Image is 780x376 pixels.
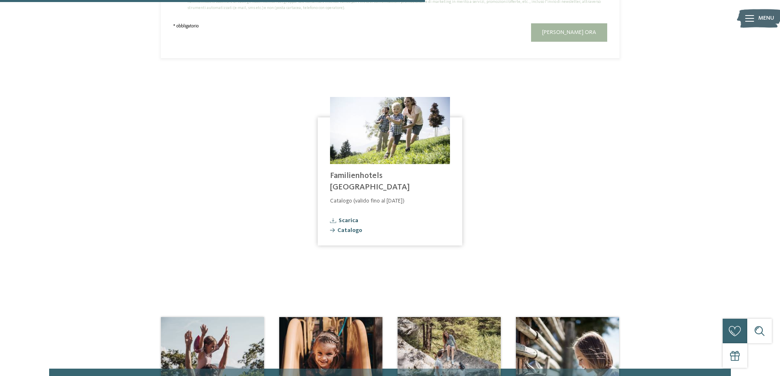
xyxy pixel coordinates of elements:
[330,97,450,164] img: Richiedete ora un catalogo
[330,197,450,205] p: Catalogo (valido fino al [DATE])
[542,29,596,35] span: [PERSON_NAME] ora
[330,227,450,233] a: Catalogo
[330,218,450,223] a: Scarica
[531,23,607,42] button: [PERSON_NAME] ora
[337,227,362,233] span: Catalogo
[339,218,358,223] span: Scarica
[173,24,199,29] span: * obbligatorio
[330,172,410,191] span: Familienhotels [GEOGRAPHIC_DATA]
